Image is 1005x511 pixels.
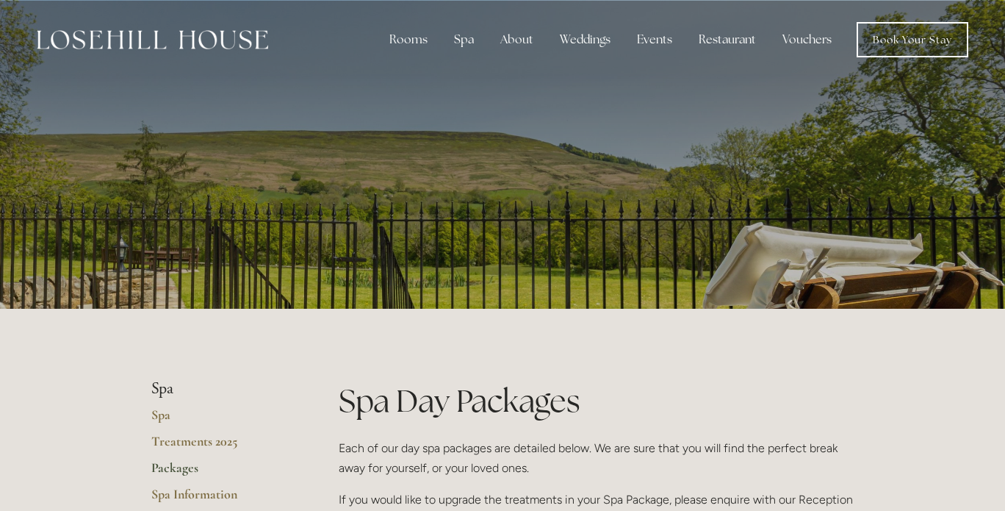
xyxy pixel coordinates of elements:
[151,379,292,399] li: Spa
[687,25,768,54] div: Restaurant
[151,460,292,486] a: Packages
[857,22,968,57] a: Book Your Stay
[489,25,545,54] div: About
[548,25,622,54] div: Weddings
[771,25,843,54] a: Vouchers
[37,30,268,49] img: Losehill House
[151,407,292,433] a: Spa
[151,433,292,460] a: Treatments 2025
[339,438,854,478] p: Each of our day spa packages are detailed below. We are sure that you will find the perfect break...
[442,25,486,54] div: Spa
[339,379,854,423] h1: Spa Day Packages
[378,25,439,54] div: Rooms
[625,25,684,54] div: Events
